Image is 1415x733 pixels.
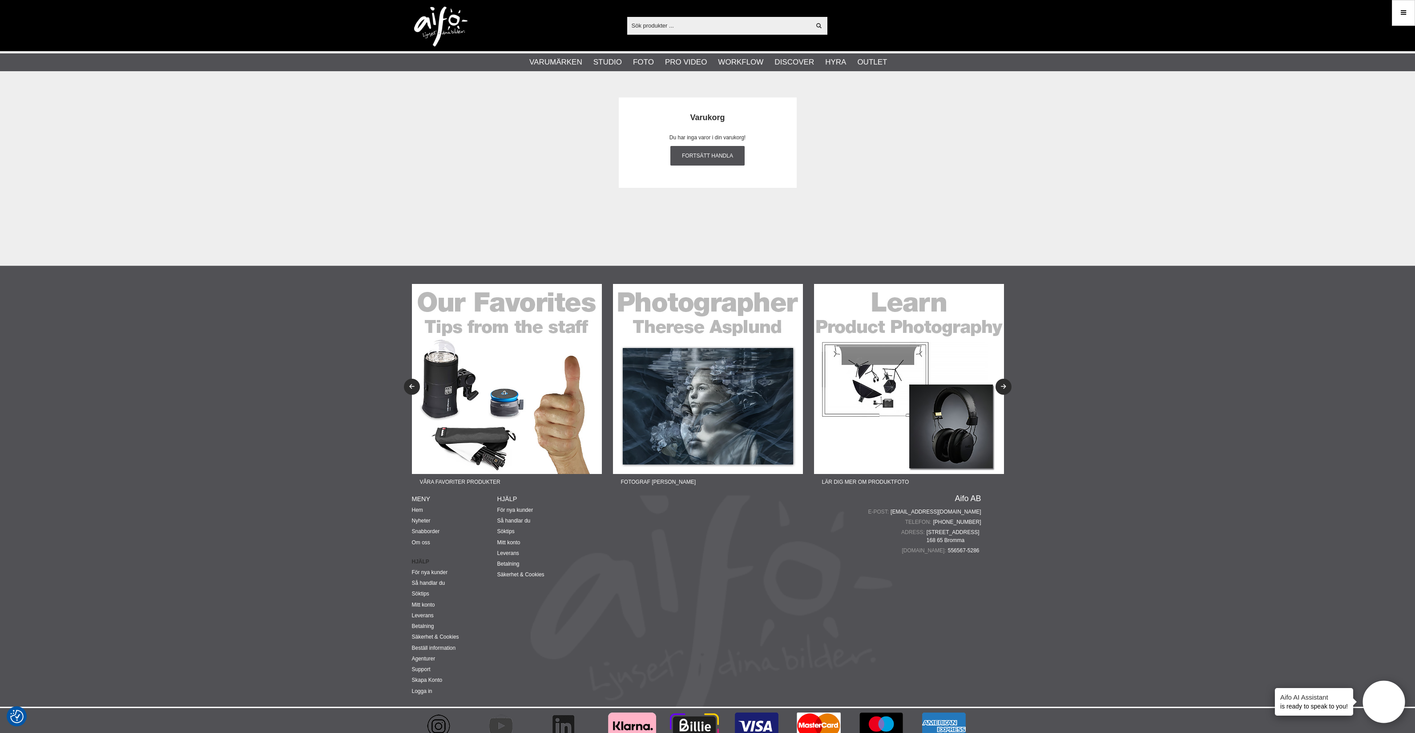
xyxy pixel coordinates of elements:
[627,19,811,32] input: Sök produkter ...
[412,580,445,586] a: Så handlar du
[670,146,745,166] a: Fortsätt handla
[814,284,1004,490] a: Annons:22-07F banner-sidfot-learn-product.jpgLär dig mer om produktfoto
[412,591,429,597] a: Söktips
[529,57,582,68] a: Varumärken
[412,656,435,662] a: Agenturer
[825,57,846,68] a: Hyra
[497,494,583,503] h4: Hjälp
[10,709,24,725] button: Samtyckesinställningar
[412,688,432,694] a: Logga in
[412,612,434,619] a: Leverans
[891,508,981,516] a: [EMAIL_ADDRESS][DOMAIN_NAME]
[814,474,917,490] span: Lär dig mer om produktfoto
[412,284,602,490] a: Annons:22-05F banner-sidfot-favorites.jpgVåra favoriter produkter
[10,710,24,723] img: Revisit consent button
[497,507,533,513] a: För nya kunder
[412,474,508,490] span: Våra favoriter produkter
[718,57,763,68] a: Workflow
[814,284,1004,474] img: Annons:22-07F banner-sidfot-learn-product.jpg
[613,284,803,490] a: Annons:22-06F banner-sidfot-therese.jpgFotograf [PERSON_NAME]
[948,547,981,555] span: 556567-5286
[996,379,1012,395] button: Next
[412,677,443,683] a: Skapa Konto
[613,284,803,474] img: Annons:22-06F banner-sidfot-therese.jpg
[669,134,746,141] span: Du har inga varor i din varukorg!
[404,379,420,395] button: Previous
[412,539,430,546] a: Om oss
[497,539,520,546] a: Mitt konto
[412,494,497,503] h4: Meny
[613,474,704,490] span: Fotograf [PERSON_NAME]
[412,558,497,566] strong: Hjälp
[412,569,448,575] a: För nya kunder
[412,507,423,513] a: Hem
[497,528,515,535] a: Söktips
[633,57,654,68] a: Foto
[497,571,544,578] a: Säkerhet & Cookies
[902,547,947,555] span: [DOMAIN_NAME]:
[414,7,468,47] img: logo.png
[901,528,927,536] span: Adress:
[412,528,440,535] a: Snabborder
[412,666,431,672] a: Support
[1275,688,1353,716] div: is ready to speak to you!
[933,518,981,526] a: [PHONE_NUMBER]
[497,518,531,524] a: Så handlar du
[412,518,431,524] a: Nyheter
[927,528,981,544] span: [STREET_ADDRESS] 168 65 Bromma
[665,57,707,68] a: Pro Video
[868,508,891,516] span: E-post:
[412,602,435,608] a: Mitt konto
[497,561,520,567] a: Betalning
[412,284,602,474] img: Annons:22-05F banner-sidfot-favorites.jpg
[857,57,887,68] a: Outlet
[593,57,622,68] a: Studio
[955,494,981,502] a: Aifo AB
[905,518,933,526] span: Telefon:
[630,112,786,123] h2: Varukorg
[774,57,814,68] a: Discover
[497,550,519,556] a: Leverans
[1280,693,1348,702] h4: Aifo AI Assistant
[412,645,456,651] a: Beställ information
[412,623,434,629] a: Betalning
[412,634,459,640] a: Säkerhet & Cookies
